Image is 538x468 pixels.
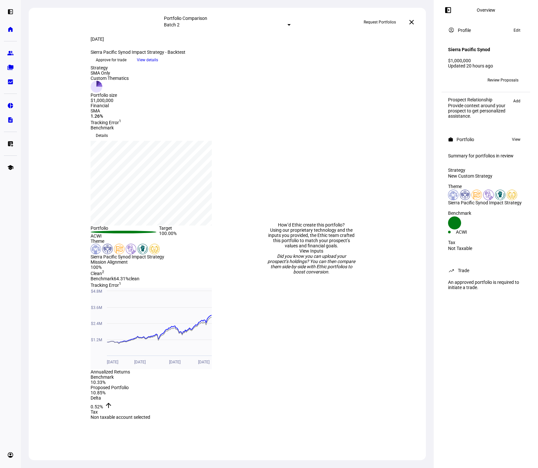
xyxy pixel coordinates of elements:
a: description [4,113,17,126]
eth-mat-symbol: account_circle [7,452,14,458]
div: $1,000,000 [448,58,524,63]
span: View [512,136,520,143]
div: [DATE] [91,37,227,42]
button: View details [132,55,163,65]
h4: Sierra Pacific Synod [448,47,490,52]
eth-mat-symbol: description [7,117,14,123]
span: Clean [91,271,104,276]
text: $3.6M [91,305,102,310]
eth-mat-symbol: left_panel_open [7,8,14,15]
div: Summary for portfolios in review [448,153,524,158]
a: home [4,23,17,36]
mat-icon: arrow_upward [105,402,112,409]
text: $2.4M [91,321,102,326]
a: View details [132,57,163,62]
div: Mission Alignment [91,259,227,265]
eth-mat-symbol: group [7,50,14,56]
span: Benchmark [91,276,114,281]
span: [DATE] [134,358,146,364]
span: 64.31% clean [114,276,139,281]
div: Strategy [448,168,524,173]
span: MN [450,78,457,82]
div: Annualized Returns [91,369,227,374]
span: Tracking Error [91,120,121,125]
img: poverty.colored.svg [126,244,136,254]
div: New Custom Strategy [448,173,524,179]
div: Portfolio size [91,93,129,98]
div: An approved portfolio is required to initiate a trade. [444,277,528,293]
img: humanRights.colored.svg [460,190,470,200]
text: $4.8M [91,289,102,294]
eth-mat-symbol: school [7,164,14,171]
a: bid_landscape [4,75,17,88]
button: View [509,136,524,143]
eth-mat-symbol: pie_chart [7,102,14,109]
eth-panel-overview-card-header: Portfolio [448,136,524,143]
div: Provide context around your prospect to get personalized assistance. [448,103,510,119]
div: Benchmark [91,374,227,380]
img: humanRights.colored.svg [102,244,113,254]
img: corporateEthics.custom.svg [149,244,160,254]
a: group [4,47,17,60]
div: 100% [91,265,227,270]
eth-mat-symbol: list_alt_add [7,140,14,147]
div: How’d Ethic create this portfolio? [267,222,356,227]
div: Sierra Pacific Synod Impact Strategy - Backtest [91,50,227,55]
span: Add [513,97,520,105]
img: poverty.colored.svg [483,190,494,200]
img: democracy.colored.svg [448,190,458,200]
button: Add [510,97,524,105]
a: pie_chart [4,99,17,112]
div: Updated 20 hours ago [448,63,524,68]
div: Target [159,226,227,231]
span: Review Proposals [487,75,518,85]
mat-icon: left_panel_open [444,6,452,14]
div: 100.00% [159,231,227,239]
div: 0.52% [91,401,227,409]
div: SMA [91,108,227,113]
div: chart, 1 series [91,141,212,226]
eth-panel-overview-card-header: Trade [448,267,524,274]
div: Portfolio [91,226,159,231]
div: SMA Only [91,70,129,76]
div: ACWI [456,229,486,235]
mat-icon: work [448,137,453,142]
button: Approve for trade [91,55,132,65]
div: Did you know you can upload your prospect’s holdings? You can then compare them side-by-side with... [267,254,356,274]
img: racialJustice.colored.svg [495,190,505,200]
div: Benchmark [448,211,524,216]
mat-icon: close [408,18,415,26]
div: Tax [91,409,227,415]
div: Prospect Relationship [448,97,510,102]
span: [DATE] [198,358,211,364]
sup: 2 [102,270,104,274]
span: Edit [514,26,520,34]
mat-icon: trending_up [448,267,455,274]
button: Edit [510,26,524,34]
div: Sierra Pacific Synod Impact Strategy [448,200,524,205]
div: Strategy [91,65,129,70]
div: Theme [448,184,524,189]
eth-mat-symbol: bid_landscape [7,79,14,85]
span: [DATE] [107,358,120,364]
div: Portfolio Comparison [164,16,291,21]
span: [DATE] [169,358,181,364]
img: racialJustice.colored.svg [138,244,148,254]
div: Portfolio [457,137,474,142]
div: Sierra Pacific Synod Impact Strategy [91,254,227,259]
span: Request Portfolios [364,17,396,27]
div: Using our proprietary technology and the inputs you provided, the Ethic team crafted this portfol... [267,227,356,248]
sup: 1 [119,119,121,123]
div: 10.85% [91,390,227,395]
div: Tax [448,240,524,245]
a: View Inputs [299,248,323,254]
div: Trade [458,268,469,273]
sup: 1 [119,281,121,286]
div: Non taxable account selected [91,415,227,420]
div: Overview [477,7,495,13]
img: democracy.colored.svg [91,244,101,254]
button: Request Portfolios [358,17,401,27]
div: 1.26% [91,113,227,119]
div: 10.33% [91,380,227,385]
div: $1,000,000 [91,98,129,103]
